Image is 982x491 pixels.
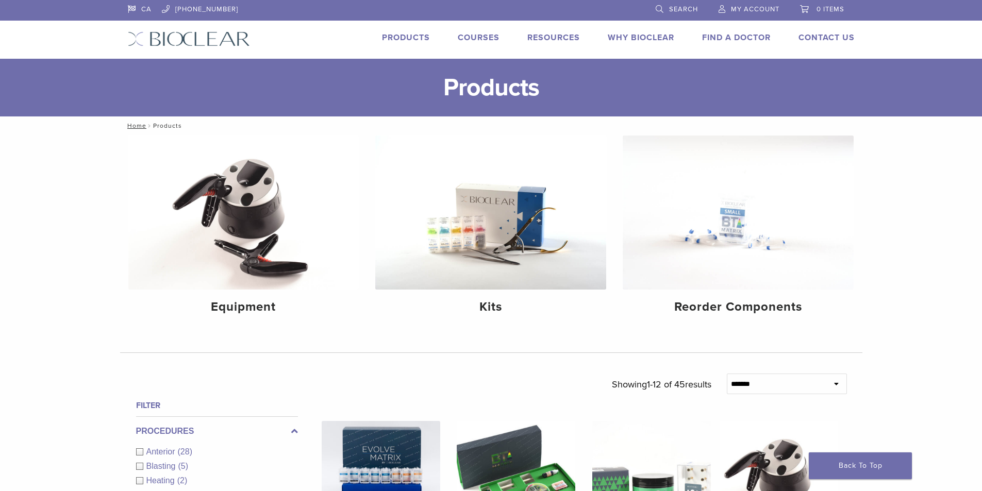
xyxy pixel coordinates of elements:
p: Showing results [612,374,711,395]
h4: Equipment [137,298,351,316]
span: Search [669,5,698,13]
h4: Filter [136,399,298,412]
span: (5) [178,462,188,470]
span: (28) [178,447,192,456]
h4: Kits [384,298,598,316]
a: Back To Top [809,452,912,479]
a: Reorder Components [623,136,854,323]
img: Reorder Components [623,136,854,290]
label: Procedures [136,425,298,437]
span: / [146,123,153,128]
nav: Products [120,116,862,135]
a: Resources [527,32,580,43]
span: My Account [731,5,779,13]
img: Bioclear [128,31,250,46]
span: Heating [146,476,177,485]
span: Anterior [146,447,178,456]
span: 1-12 of 45 [647,379,685,390]
span: (2) [177,476,188,485]
a: Why Bioclear [608,32,674,43]
a: Equipment [128,136,359,323]
a: Home [124,122,146,129]
h4: Reorder Components [631,298,845,316]
a: Kits [375,136,606,323]
a: Products [382,32,430,43]
span: Blasting [146,462,178,470]
a: Find A Doctor [702,32,771,43]
img: Equipment [128,136,359,290]
img: Kits [375,136,606,290]
a: Courses [458,32,500,43]
a: Contact Us [798,32,855,43]
span: 0 items [817,5,844,13]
